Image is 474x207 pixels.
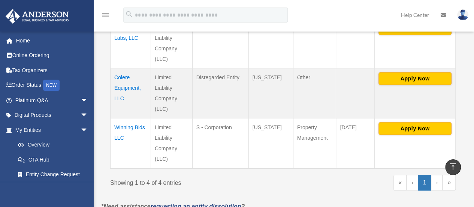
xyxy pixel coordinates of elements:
div: Showing 1 to 4 of 4 entries [110,175,277,188]
button: Apply Now [378,72,452,85]
a: vertical_align_top [445,159,461,175]
td: [US_STATE] [248,118,293,168]
a: Entity Change Request [10,167,96,182]
i: vertical_align_top [449,162,458,171]
td: Chimester Labs, LLC [111,18,151,68]
a: Home [5,33,99,48]
a: CTA Hub [10,152,96,167]
a: Platinum Q&Aarrow_drop_down [5,93,99,108]
td: Winning Bids LLC [111,118,151,168]
td: Colere Equipment, LLC [111,68,151,118]
td: [DATE] [336,18,375,68]
span: arrow_drop_down [81,108,96,123]
i: menu [101,11,110,20]
td: Limited Liability Company (LLC) [151,18,192,68]
span: arrow_drop_down [81,122,96,138]
td: [US_STATE] [248,18,293,68]
td: Other [293,68,336,118]
div: NEW [43,80,60,91]
a: menu [101,13,110,20]
img: User Pic [457,9,468,20]
a: Online Ordering [5,48,99,63]
td: [US_STATE] [248,68,293,118]
a: Tax Organizers [5,63,99,78]
td: Limited Liability Company (LLC) [151,118,192,168]
td: Disregarded Entity [192,68,248,118]
img: Anderson Advisors Platinum Portal [3,9,71,24]
td: Consulting [293,18,336,68]
i: search [125,10,133,18]
a: First [393,175,407,190]
td: [DATE] [336,118,375,168]
td: Property Management [293,118,336,168]
td: Partnership [192,18,248,68]
button: Apply Now [378,122,452,135]
td: Limited Liability Company (LLC) [151,68,192,118]
a: Order StatusNEW [5,78,99,93]
a: Digital Productsarrow_drop_down [5,108,99,123]
td: S - Corporation [192,118,248,168]
a: Overview [10,137,92,153]
a: My Entitiesarrow_drop_down [5,122,96,137]
span: arrow_drop_down [81,93,96,108]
